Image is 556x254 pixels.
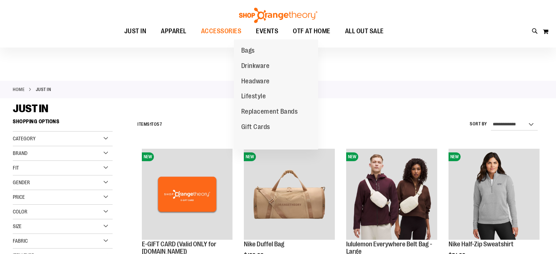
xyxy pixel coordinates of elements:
span: Gift Cards [241,123,270,132]
span: 57 [157,122,162,127]
span: OTF AT HOME [293,23,330,39]
strong: Shopping Options [13,115,113,132]
img: lululemon Everywhere Belt Bag - Large [346,149,437,240]
a: Nike Duffel Bag [244,240,284,248]
span: Gender [13,179,30,185]
span: Price [13,194,25,200]
img: Nike Half-Zip Sweatshirt [449,149,540,240]
span: ACCESSORIES [201,23,242,39]
span: Brand [13,150,27,156]
span: Category [13,136,35,141]
span: NEW [346,152,358,161]
span: Color [13,209,27,215]
a: Nike Half-Zip Sweatshirt [449,240,514,248]
span: NEW [142,152,154,161]
span: Bags [241,47,255,56]
a: Home [13,86,24,93]
a: E-GIFT CARD (Valid ONLY for ShopOrangetheory.com)NEW [142,149,233,241]
a: lululemon Everywhere Belt Bag - LargeNEW [346,149,437,241]
span: Fit [13,165,19,171]
span: Fabric [13,238,28,244]
img: E-GIFT CARD (Valid ONLY for ShopOrangetheory.com) [142,149,233,240]
span: JUST IN [124,23,147,39]
span: Drinkware [241,62,270,71]
h2: Items to [137,119,162,130]
span: NEW [449,152,461,161]
span: Lifestyle [241,92,266,102]
a: Nike Duffel BagNEW [244,149,335,241]
span: EVENTS [256,23,278,39]
span: ALL OUT SALE [345,23,384,39]
img: Nike Duffel Bag [244,149,335,240]
a: Nike Half-Zip SweatshirtNEW [449,149,540,241]
span: APPAREL [161,23,186,39]
span: Headware [241,77,270,87]
strong: JUST IN [36,86,51,93]
label: Sort By [470,121,487,127]
span: Size [13,223,22,229]
span: NEW [244,152,256,161]
img: Shop Orangetheory [238,8,318,23]
span: JUST IN [13,102,48,115]
span: 1 [150,122,152,127]
span: Replacement Bands [241,108,298,117]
